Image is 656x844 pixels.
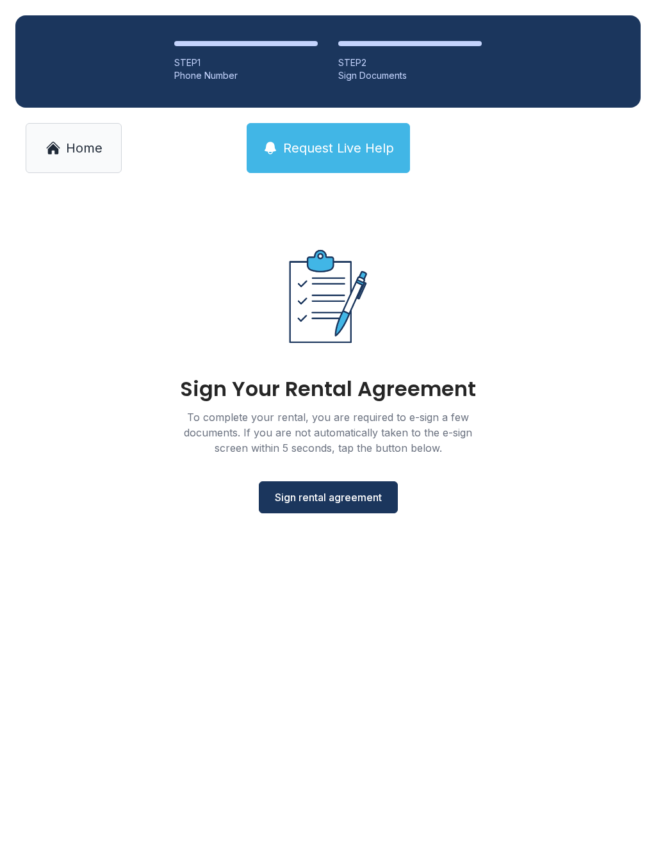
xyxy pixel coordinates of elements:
[168,410,488,456] div: To complete your rental, you are required to e-sign a few documents. If you are not automatically...
[338,69,482,82] div: Sign Documents
[66,139,102,157] span: Home
[174,69,318,82] div: Phone Number
[275,490,382,505] span: Sign rental agreement
[283,139,394,157] span: Request Live Help
[180,379,476,399] div: Sign Your Rental Agreement
[338,56,482,69] div: STEP 2
[174,56,318,69] div: STEP 1
[261,229,395,363] img: Rental agreement document illustration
